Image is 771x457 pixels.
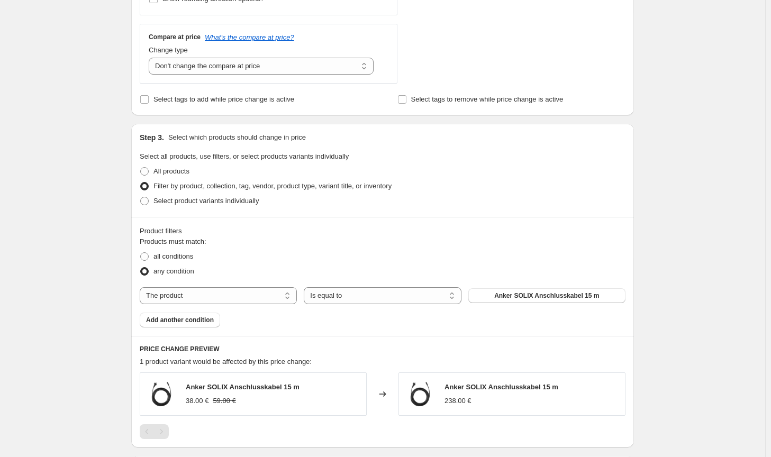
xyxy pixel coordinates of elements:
nav: Pagination [140,424,169,439]
span: Add another condition [146,316,214,324]
div: 238.00 € [445,396,471,406]
span: Select tags to add while price change is active [153,95,294,103]
button: What's the compare at price? [205,33,294,41]
h3: Compare at price [149,33,201,41]
strike: 59.00 € [213,396,235,406]
span: All products [153,167,189,175]
span: Anker SOLIX Anschlusskabel 15 m [186,383,300,391]
h6: PRICE CHANGE PREVIEW [140,345,625,353]
button: Anker SOLIX Anschlusskabel 15 m [468,288,625,303]
span: Select all products, use filters, or select products variants individually [140,152,349,160]
span: Filter by product, collection, tag, vendor, product type, variant title, or inventory [153,182,392,190]
div: Product filters [140,226,625,236]
span: Select product variants individually [153,197,259,205]
h2: Step 3. [140,132,164,143]
span: 1 product variant would be affected by this price change: [140,358,312,365]
span: Anker SOLIX Anschlusskabel 15 m [494,291,599,300]
span: any condition [153,267,194,275]
p: Select which products should change in price [168,132,306,143]
img: Anker_Solix2_Anschlusskabel15m_80x.webp [404,378,436,410]
span: Change type [149,46,188,54]
span: all conditions [153,252,193,260]
span: Anker SOLIX Anschlusskabel 15 m [445,383,558,391]
span: Products must match: [140,237,206,245]
span: Select tags to remove while price change is active [411,95,564,103]
img: Anker_Solix2_Anschlusskabel15m_80x.webp [146,378,177,410]
div: 38.00 € [186,396,208,406]
button: Add another condition [140,313,220,327]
